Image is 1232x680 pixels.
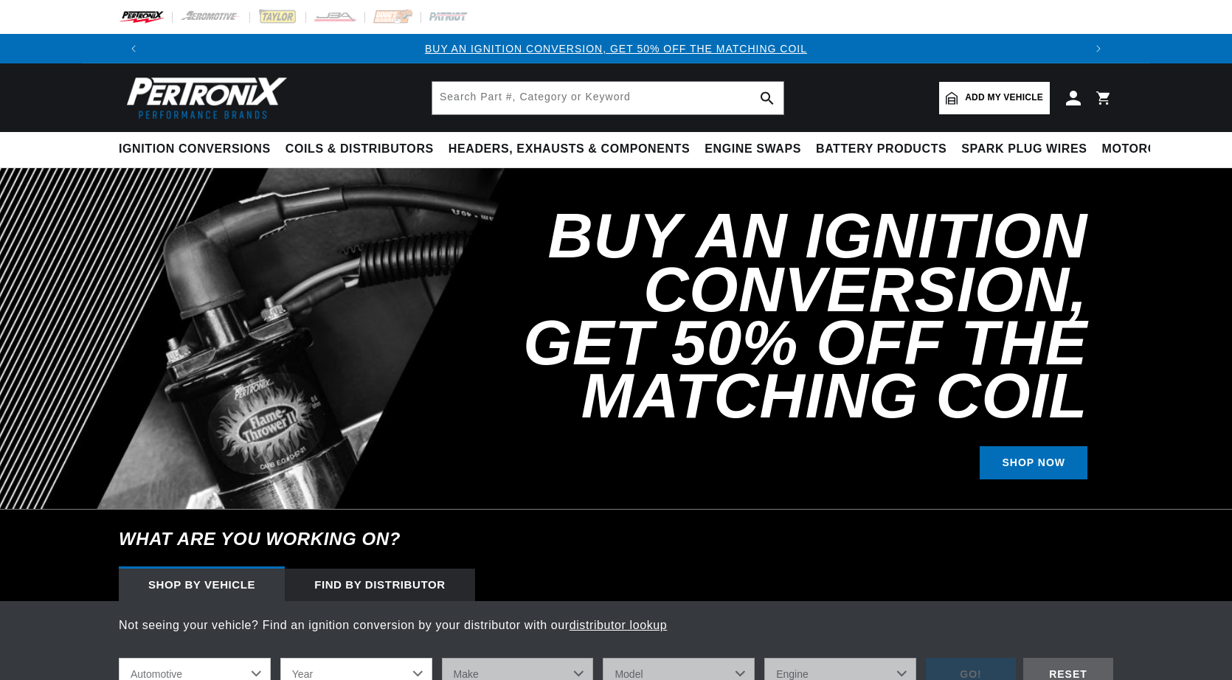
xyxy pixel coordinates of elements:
[751,82,783,114] button: search button
[570,619,668,631] a: distributor lookup
[961,142,1087,157] span: Spark Plug Wires
[457,209,1087,423] h2: Buy an Ignition Conversion, Get 50% off the Matching Coil
[980,446,1087,479] a: SHOP NOW
[148,41,1084,57] div: 1 of 3
[119,142,271,157] span: Ignition Conversions
[278,132,441,167] summary: Coils & Distributors
[1102,142,1190,157] span: Motorcycle
[939,82,1050,114] a: Add my vehicle
[965,91,1043,105] span: Add my vehicle
[82,510,1150,569] h6: What are you working on?
[705,142,801,157] span: Engine Swaps
[697,132,809,167] summary: Engine Swaps
[148,41,1084,57] div: Announcement
[119,569,285,601] div: Shop by vehicle
[1095,132,1197,167] summary: Motorcycle
[285,569,475,601] div: Find by Distributor
[119,72,288,123] img: Pertronix
[119,34,148,63] button: Translation missing: en.sections.announcements.previous_announcement
[816,142,947,157] span: Battery Products
[82,34,1150,63] slideshow-component: Translation missing: en.sections.announcements.announcement_bar
[954,132,1094,167] summary: Spark Plug Wires
[432,82,783,114] input: Search Part #, Category or Keyword
[449,142,690,157] span: Headers, Exhausts & Components
[425,43,807,55] a: BUY AN IGNITION CONVERSION, GET 50% OFF THE MATCHING COIL
[1084,34,1113,63] button: Translation missing: en.sections.announcements.next_announcement
[119,616,1113,635] p: Not seeing your vehicle? Find an ignition conversion by your distributor with our
[119,132,278,167] summary: Ignition Conversions
[441,132,697,167] summary: Headers, Exhausts & Components
[809,132,954,167] summary: Battery Products
[285,142,434,157] span: Coils & Distributors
